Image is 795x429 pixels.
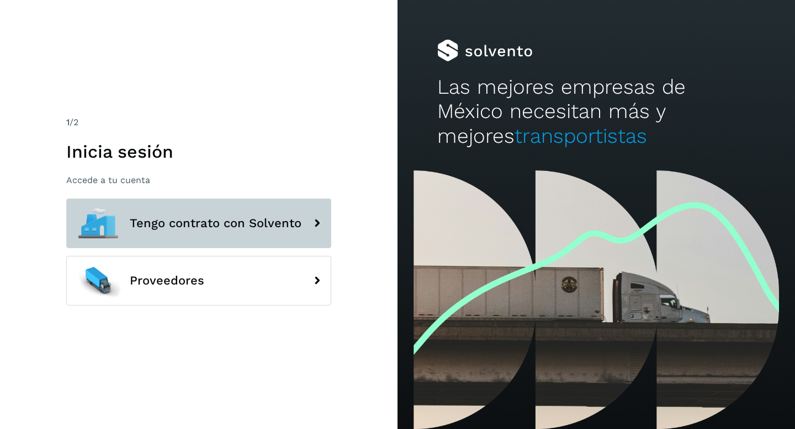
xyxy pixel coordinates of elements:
[66,199,331,248] button: Tengo contrato con Solvento
[130,274,204,287] span: Proveedores
[515,124,647,148] span: transportistas
[66,175,331,185] p: Accede a tu cuenta
[66,116,331,129] div: /2
[130,217,301,230] span: Tengo contrato con Solvento
[66,141,331,162] h1: Inicia sesión
[437,75,755,148] h2: Las mejores empresas de México necesitan más y mejores
[66,117,70,127] span: 1
[66,256,331,305] button: Proveedores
